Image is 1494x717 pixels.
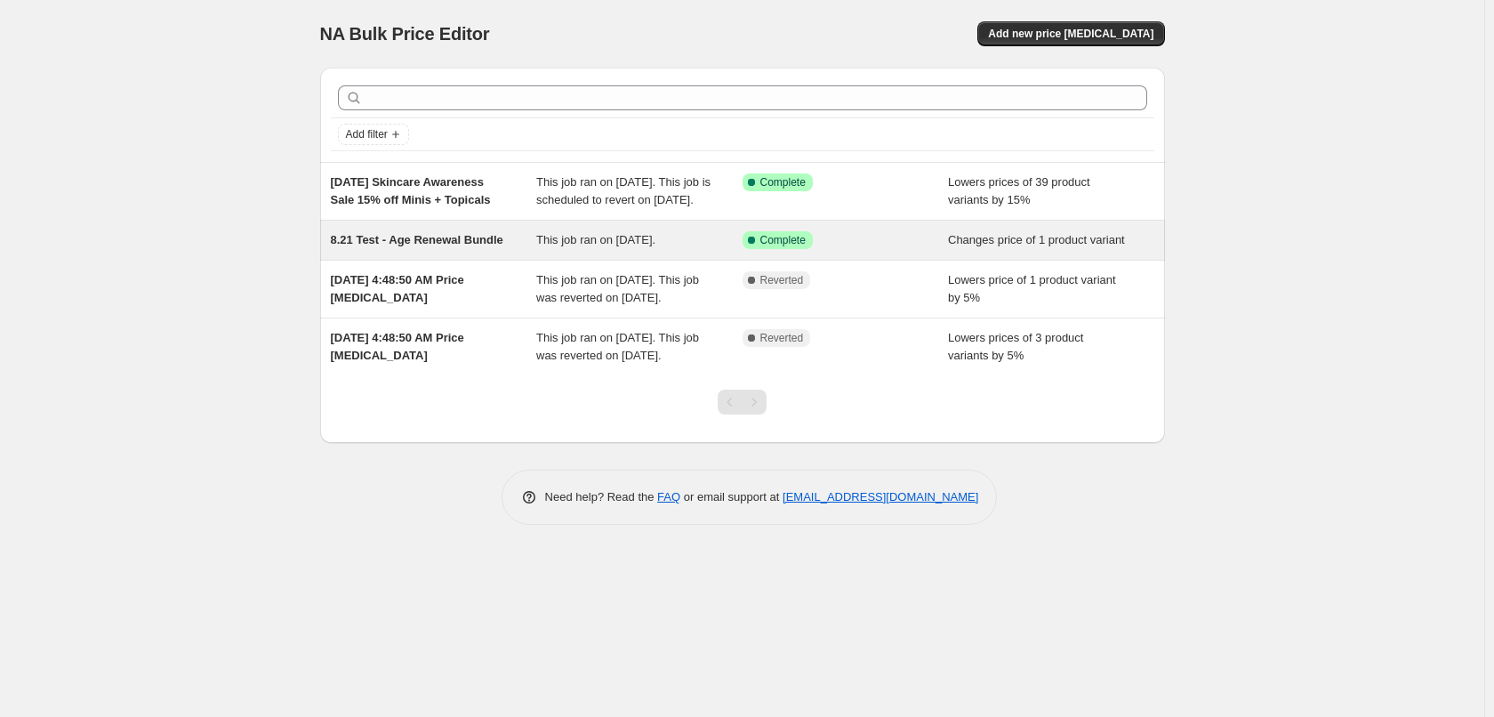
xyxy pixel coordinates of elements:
[331,175,491,206] span: [DATE] Skincare Awareness Sale 15% off Minis + Topicals
[948,175,1090,206] span: Lowers prices of 39 product variants by 15%
[536,233,655,246] span: This job ran on [DATE].
[331,331,464,362] span: [DATE] 4:48:50 AM Price [MEDICAL_DATA]
[760,331,804,345] span: Reverted
[760,273,804,287] span: Reverted
[718,390,767,415] nav: Pagination
[988,27,1153,41] span: Add new price [MEDICAL_DATA]
[977,21,1164,46] button: Add new price [MEDICAL_DATA]
[331,273,464,304] span: [DATE] 4:48:50 AM Price [MEDICAL_DATA]
[760,175,806,189] span: Complete
[948,273,1116,304] span: Lowers price of 1 product variant by 5%
[331,233,503,246] span: 8.21 Test - Age Renewal Bundle
[783,490,978,504] a: [EMAIL_ADDRESS][DOMAIN_NAME]
[545,490,658,504] span: Need help? Read the
[536,273,699,304] span: This job ran on [DATE]. This job was reverted on [DATE].
[657,490,680,504] a: FAQ
[536,175,711,206] span: This job ran on [DATE]. This job is scheduled to revert on [DATE].
[948,233,1125,246] span: Changes price of 1 product variant
[536,331,699,362] span: This job ran on [DATE]. This job was reverted on [DATE].
[346,127,388,141] span: Add filter
[948,331,1083,362] span: Lowers prices of 3 product variants by 5%
[320,24,490,44] span: NA Bulk Price Editor
[760,233,806,247] span: Complete
[338,124,409,145] button: Add filter
[680,490,783,504] span: or email support at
